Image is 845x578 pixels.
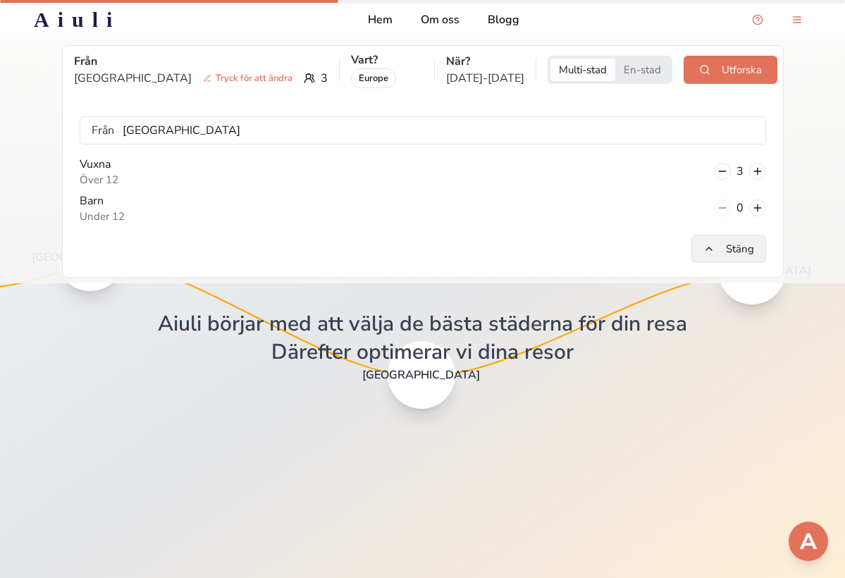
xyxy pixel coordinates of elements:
[615,59,670,81] button: Single-city
[714,199,766,216] div: 0
[271,340,574,365] div: Därefter optimerar vi dina resor
[11,7,143,32] a: Aiuli
[446,53,524,70] p: När?
[80,209,125,223] p: Under 12
[114,116,765,144] input: e.g London
[74,70,298,87] p: [GEOGRAPHIC_DATA]
[158,312,687,337] div: Aiuli börjar med att välja de bästa städerna för din resa
[34,7,121,32] h2: Aiuli
[550,59,615,81] button: Multi-city
[351,68,396,88] div: Europe
[446,70,524,87] p: [DATE] - [DATE]
[548,56,672,84] div: Trip style
[74,53,328,70] p: Från
[80,156,118,187] div: Vuxna
[791,524,825,558] img: Support
[80,192,125,223] div: Barn
[783,6,811,34] button: menu-button
[488,11,519,28] a: Blogg
[789,522,828,561] button: Open support chat
[421,11,459,28] a: Om oss
[197,71,298,85] span: Tryck för att ändra
[714,163,766,180] div: 3
[362,368,480,382] span: [GEOGRAPHIC_DATA]
[744,6,772,34] button: Open support chat
[80,173,118,187] p: Över 12
[368,11,393,28] a: Hem
[74,70,328,87] div: 3
[92,122,114,139] p: Från
[691,235,766,263] button: Stäng
[684,56,777,84] button: Utforska
[351,51,423,68] p: Vart?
